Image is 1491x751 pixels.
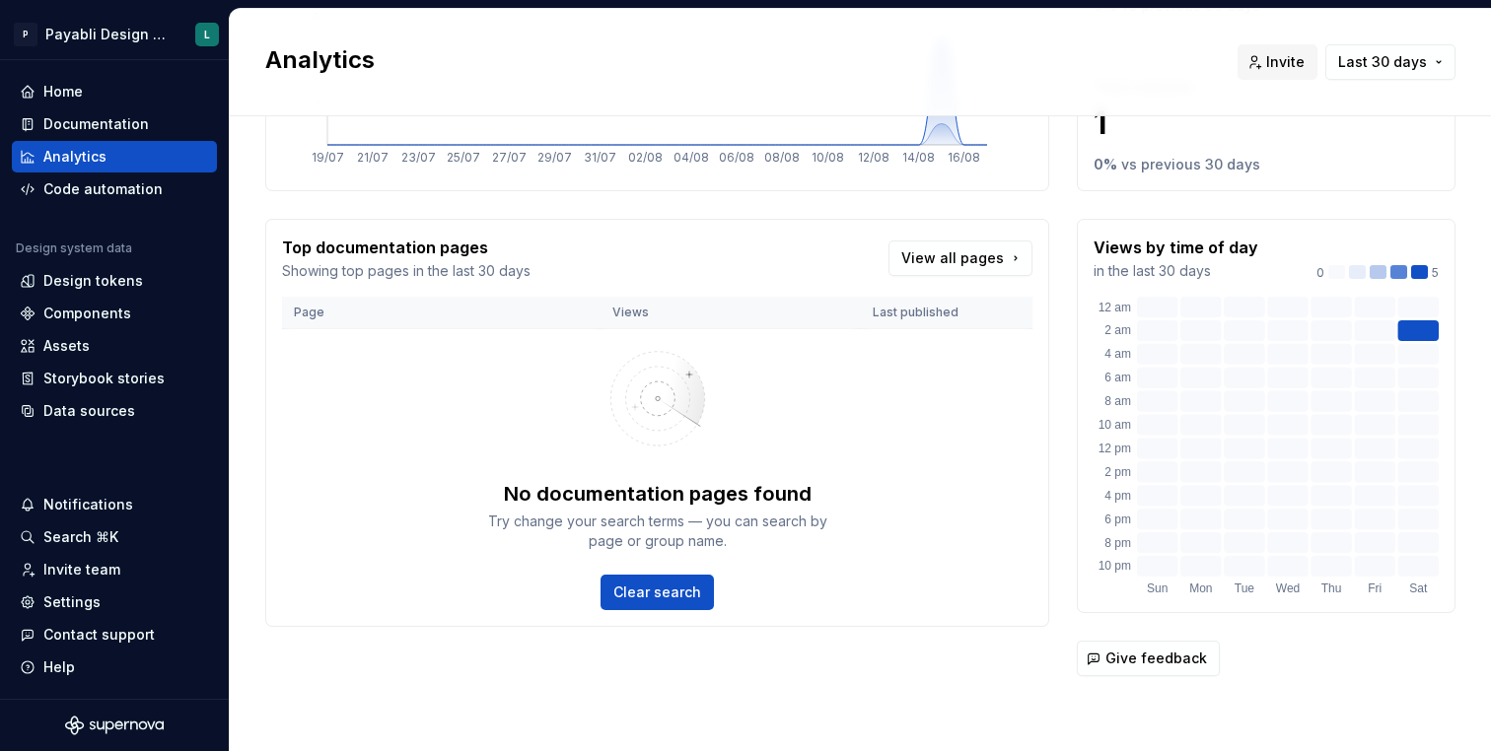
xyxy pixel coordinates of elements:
[1338,52,1427,72] span: Last 30 days
[1276,581,1300,595] text: Wed
[674,150,709,165] tspan: 04/08
[4,13,225,55] button: PPayabli Design SystemL
[12,363,217,394] a: Storybook stories
[282,261,531,281] p: Showing top pages in the last 30 days
[888,240,1032,276] a: View all pages
[1104,394,1131,408] text: 8 am
[1104,465,1131,479] text: 2 pm
[43,271,143,291] div: Design tokens
[12,330,217,362] a: Assets
[601,297,861,329] th: Views
[204,27,210,42] div: L
[1105,649,1207,668] span: Give feedback
[861,297,1032,329] th: Last published
[764,150,800,165] tspan: 08/08
[12,298,217,329] a: Components
[1104,489,1131,503] text: 4 pm
[1099,559,1131,573] text: 10 pm
[1147,581,1168,595] text: Sun
[43,625,155,645] div: Contact support
[447,150,480,165] tspan: 25/07
[537,150,572,165] tspan: 29/07
[1325,44,1455,80] button: Last 30 days
[1235,581,1255,595] text: Tue
[1099,442,1131,455] text: 12 pm
[901,248,1004,268] span: View all pages
[43,147,106,167] div: Analytics
[480,512,835,551] div: Try change your search terms — you can search by page or group name.
[12,141,217,172] a: Analytics
[45,25,172,44] div: Payabli Design System
[43,82,83,102] div: Home
[812,150,844,165] tspan: 10/08
[1094,155,1117,174] p: 0 %
[1121,155,1260,174] p: vs previous 30 days
[1104,536,1131,550] text: 8 pm
[613,582,701,602] span: Clear search
[43,560,120,580] div: Invite team
[43,657,75,677] div: Help
[948,150,980,165] tspan: 16/08
[282,297,601,329] th: Page
[43,369,165,388] div: Storybook stories
[357,150,389,165] tspan: 21/07
[43,495,133,514] div: Notifications
[12,265,217,297] a: Design tokens
[1099,301,1131,314] text: 12 am
[492,150,527,165] tspan: 27/07
[1321,581,1342,595] text: Thu
[628,150,663,165] tspan: 02/08
[1099,418,1131,432] text: 10 am
[43,114,149,134] div: Documentation
[1189,581,1212,595] text: Mon
[43,336,90,356] div: Assets
[1104,347,1131,361] text: 4 am
[1094,103,1439,143] p: 1
[1409,581,1428,595] text: Sat
[312,150,344,165] tspan: 19/07
[1104,371,1131,384] text: 6 am
[858,150,889,165] tspan: 12/08
[43,304,131,323] div: Components
[1094,261,1258,281] p: in the last 30 days
[1316,265,1324,281] p: 0
[1238,44,1317,80] button: Invite
[12,554,217,585] a: Invite team
[1368,581,1382,595] text: Fri
[12,173,217,205] a: Code automation
[12,586,217,618] a: Settings
[1094,236,1258,259] p: Views by time of day
[43,527,118,547] div: Search ⌘K
[12,108,217,140] a: Documentation
[16,240,132,256] div: Design system data
[14,23,37,46] div: P
[12,651,217,683] button: Help
[504,480,812,508] div: No documentation pages found
[719,150,754,165] tspan: 06/08
[1104,323,1131,337] text: 2 am
[43,179,163,199] div: Code automation
[401,150,436,165] tspan: 23/07
[12,521,217,553] button: Search ⌘K
[12,489,217,520] button: Notifications
[902,150,935,165] tspan: 14/08
[12,619,217,650] button: Contact support
[1316,265,1439,281] div: 5
[1266,52,1305,72] span: Invite
[43,592,101,612] div: Settings
[601,575,714,610] button: Clear search
[12,395,217,427] a: Data sources
[584,150,616,165] tspan: 31/07
[65,716,164,735] svg: Supernova Logo
[43,401,135,421] div: Data sources
[265,44,1214,76] h2: Analytics
[282,236,531,259] p: Top documentation pages
[12,76,217,107] a: Home
[1104,512,1131,526] text: 6 pm
[1077,641,1220,676] button: Give feedback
